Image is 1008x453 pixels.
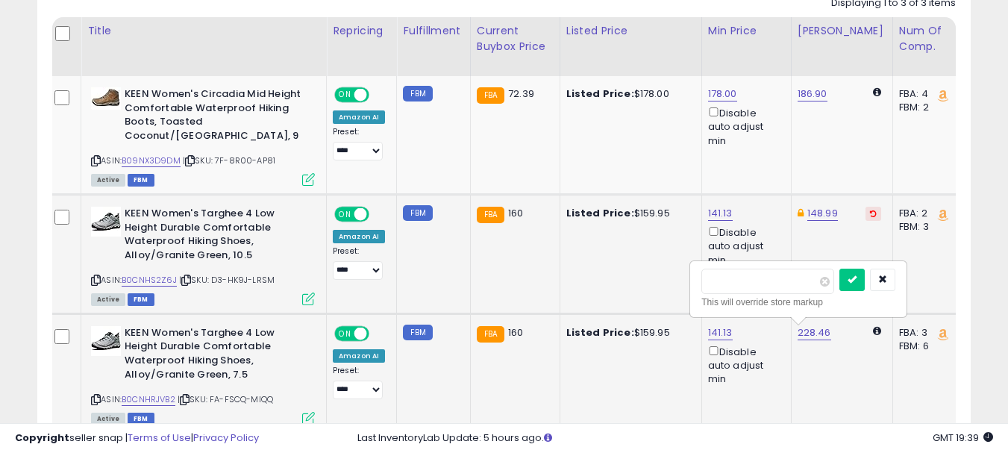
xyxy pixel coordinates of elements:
[128,293,154,306] span: FBM
[125,207,306,266] b: KEEN Women's Targhee 4 Low Height Durable Comfortable Waterproof Hiking Shoes, Alloy/Granite Gree...
[91,87,121,110] img: 41C+7avrhLL._SL40_.jpg
[367,208,391,221] span: OFF
[477,87,504,104] small: FBA
[87,23,320,39] div: Title
[870,210,877,217] i: Revert to store-level Dynamic Max Price
[508,87,534,101] span: 72.39
[508,325,523,340] span: 160
[333,366,385,399] div: Preset:
[708,104,780,148] div: Disable auto adjust min
[566,326,690,340] div: $159.95
[477,23,554,54] div: Current Buybox Price
[899,87,948,101] div: FBA: 4
[125,326,306,385] b: KEEN Women's Targhee 4 Low Height Durable Comfortable Waterproof Hiking Shoes, Alloy/Granite Gree...
[193,431,259,445] a: Privacy Policy
[708,23,785,39] div: Min Price
[933,431,993,445] span: 2025-09-14 19:39 GMT
[708,343,780,387] div: Disable auto adjust min
[899,220,948,234] div: FBM: 3
[899,207,948,220] div: FBA: 2
[122,274,177,287] a: B0CNHS2Z6J
[333,110,385,124] div: Amazon AI
[798,87,827,101] a: 186.90
[566,206,634,220] b: Listed Price:
[566,23,695,39] div: Listed Price
[367,328,391,340] span: OFF
[708,87,737,101] a: 178.00
[508,206,523,220] span: 160
[403,205,432,221] small: FBM
[122,154,181,167] a: B09NX3D9DM
[128,174,154,187] span: FBM
[708,325,733,340] a: 141.13
[91,326,121,356] img: 41uUXkfX6jL._SL40_.jpg
[798,325,831,340] a: 228.46
[333,230,385,243] div: Amazon AI
[333,349,385,363] div: Amazon AI
[566,207,690,220] div: $159.95
[899,340,948,353] div: FBM: 6
[357,431,993,446] div: Last InventoryLab Update: 5 hours ago.
[899,101,948,114] div: FBM: 2
[333,246,385,280] div: Preset:
[708,224,780,267] div: Disable auto adjust min
[566,87,634,101] b: Listed Price:
[701,295,895,310] div: This will override store markup
[128,431,191,445] a: Terms of Use
[336,328,354,340] span: ON
[336,89,354,101] span: ON
[566,87,690,101] div: $178.00
[336,208,354,221] span: ON
[807,206,838,221] a: 148.99
[333,127,385,160] div: Preset:
[798,23,886,39] div: [PERSON_NAME]
[333,23,390,39] div: Repricing
[708,206,733,221] a: 141.13
[183,154,275,166] span: | SKU: 7F-8R00-AP81
[899,326,948,340] div: FBA: 3
[178,393,273,405] span: | SKU: FA-FSCQ-MIQQ
[125,87,306,146] b: KEEN Women's Circadia Mid Height Comfortable Waterproof Hiking Boots, Toasted Coconut/[GEOGRAPHIC...
[899,23,954,54] div: Num of Comp.
[91,87,315,184] div: ASIN:
[403,325,432,340] small: FBM
[403,23,463,39] div: Fulfillment
[91,207,315,304] div: ASIN:
[179,274,275,286] span: | SKU: D3-HK9J-LRSM
[91,293,125,306] span: All listings currently available for purchase on Amazon
[367,89,391,101] span: OFF
[566,325,634,340] b: Listed Price:
[91,174,125,187] span: All listings currently available for purchase on Amazon
[122,393,175,406] a: B0CNHRJVB2
[477,326,504,343] small: FBA
[91,207,121,237] img: 41uUXkfX6jL._SL40_.jpg
[477,207,504,223] small: FBA
[15,431,69,445] strong: Copyright
[798,208,804,218] i: This overrides the store level Dynamic Max Price for this listing
[403,86,432,101] small: FBM
[15,431,259,446] div: seller snap | |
